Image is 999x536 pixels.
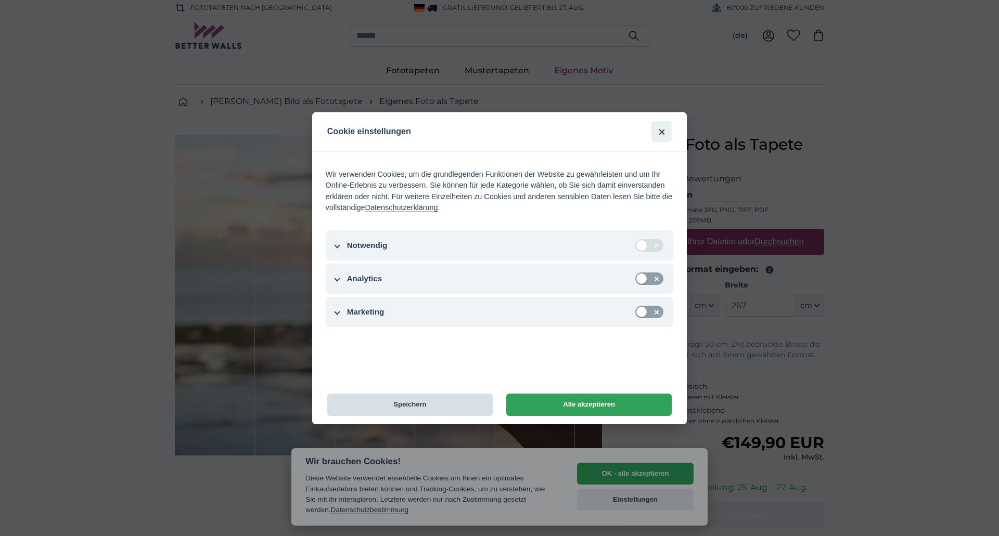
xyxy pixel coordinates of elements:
h2: Cookie einstellungen [327,112,604,151]
button: Marketing [326,297,674,327]
div: Wir verwenden Cookies, um die grundlegenden Funktionen der Website zu gewährleisten und um Ihr On... [326,169,674,214]
button: Alle akzeptieren [506,394,672,416]
button: schliessen [651,121,672,141]
button: Notwendig [326,230,674,260]
button: Speichern [327,394,493,416]
a: Datenschutzerklärung [365,203,438,212]
button: Analytics [326,264,674,294]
